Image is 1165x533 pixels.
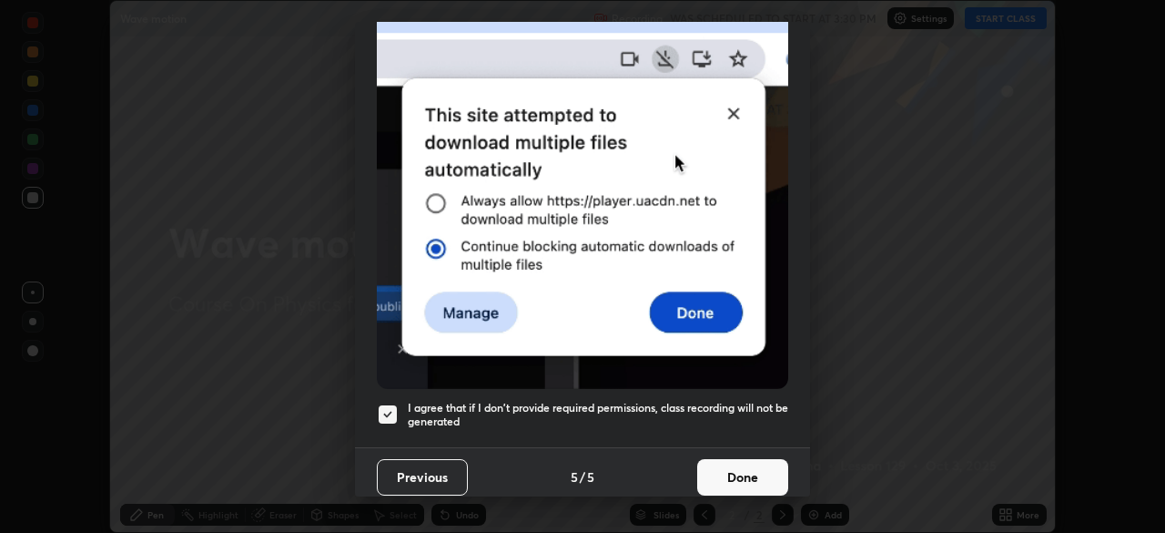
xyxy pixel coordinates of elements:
h4: 5 [587,467,594,487]
h4: 5 [571,467,578,487]
button: Previous [377,459,468,496]
h5: I agree that if I don't provide required permissions, class recording will not be generated [408,401,788,429]
h4: / [580,467,585,487]
button: Done [697,459,788,496]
